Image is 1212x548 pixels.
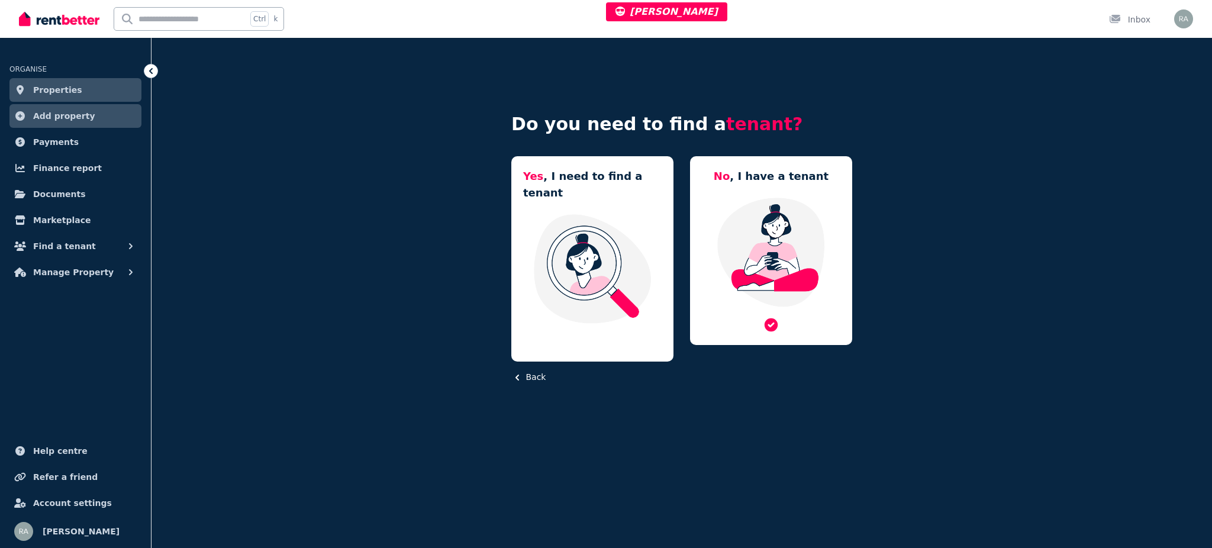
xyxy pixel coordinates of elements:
[273,14,278,24] span: k
[714,168,829,185] h5: , I have a tenant
[9,104,141,128] a: Add property
[33,161,102,175] span: Finance report
[523,168,662,201] h5: , I need to find a tenant
[9,182,141,206] a: Documents
[9,465,141,489] a: Refer a friend
[33,496,112,510] span: Account settings
[33,135,79,149] span: Payments
[9,260,141,284] button: Manage Property
[33,109,95,123] span: Add property
[43,524,120,539] span: [PERSON_NAME]
[9,130,141,154] a: Payments
[33,470,98,484] span: Refer a friend
[33,265,114,279] span: Manage Property
[511,371,546,383] button: Back
[523,170,543,182] span: Yes
[702,196,840,308] img: Manage my property
[9,234,141,258] button: Find a tenant
[523,213,662,324] img: I need a tenant
[33,83,82,97] span: Properties
[9,208,141,232] a: Marketplace
[33,444,88,458] span: Help centre
[9,156,141,180] a: Finance report
[9,491,141,515] a: Account settings
[250,11,269,27] span: Ctrl
[615,6,718,17] span: [PERSON_NAME]
[9,439,141,463] a: Help centre
[19,10,99,28] img: RentBetter
[14,522,33,541] img: Rochelle Alvarez
[511,114,852,135] h4: Do you need to find a
[1109,14,1150,25] div: Inbox
[33,239,96,253] span: Find a tenant
[726,114,802,134] span: tenant?
[33,213,91,227] span: Marketplace
[9,78,141,102] a: Properties
[1174,9,1193,28] img: Rochelle Alvarez
[714,170,730,182] span: No
[33,187,86,201] span: Documents
[9,65,47,73] span: ORGANISE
